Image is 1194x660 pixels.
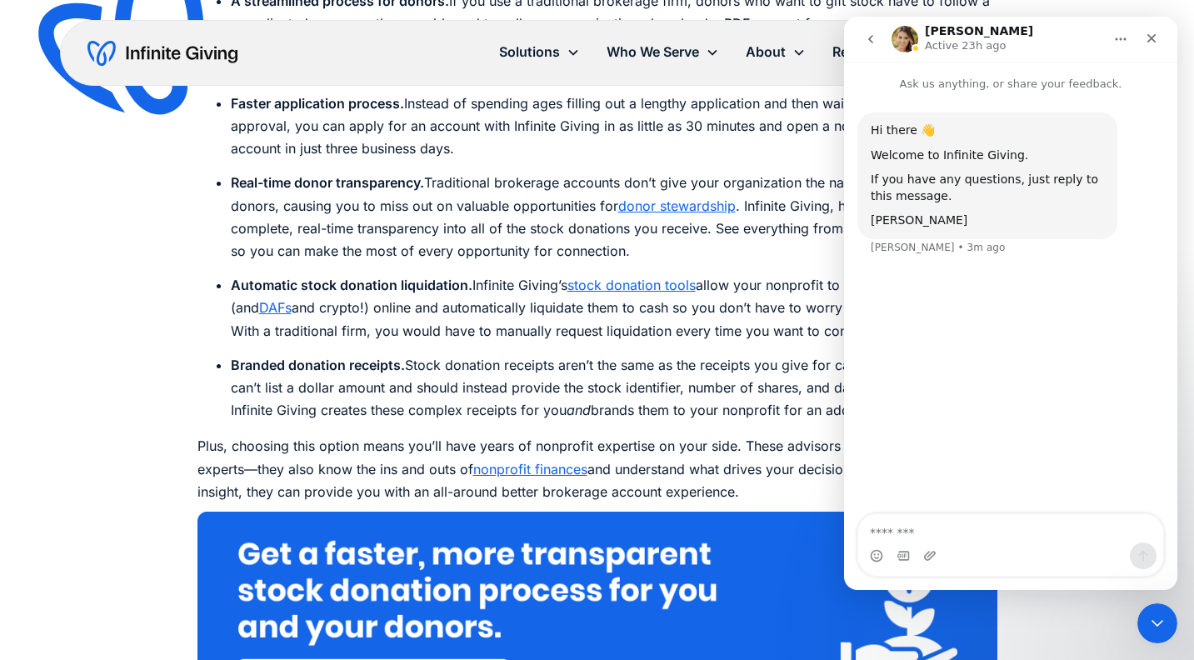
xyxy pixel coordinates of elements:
strong: Faster application process. [231,95,404,112]
li: Traditional brokerage accounts don’t give your organization the names of any stock donors, causin... [231,172,997,262]
div: Who We Serve [593,34,732,70]
a: nonprofit finances [473,461,587,477]
p: Plus, choosing this option means you’ll have years of nonprofit expertise on your side. These adv... [197,435,997,503]
a: DAFs [259,299,292,316]
em: and [567,402,591,418]
div: Solutions [499,41,560,63]
iframe: Intercom live chat [1137,603,1177,643]
div: About [746,41,786,63]
div: Resources [832,41,900,63]
strong: Branded donation receipts. [231,357,405,373]
div: Resources [819,34,933,70]
strong: Automatic stock donation liquidation. [231,277,472,293]
iframe: Intercom live chat [844,17,1177,590]
div: About [732,34,819,70]
a: home [87,40,237,67]
div: Who We Serve [607,41,699,63]
li: Instead of spending ages filling out a lengthy application and then waiting weeks for approval, y... [231,92,997,161]
a: stock donation tools [567,277,696,293]
li: Stock donation receipts aren’t the same as the receipts you give for cash contributions. You can’... [231,354,997,422]
li: Infinite Giving’s allow your nonprofit to accept stock gifts (and and crypto!) online and automat... [231,274,997,342]
div: Solutions [486,34,593,70]
a: donor stewardship [618,197,736,214]
strong: Real-time donor transparency. [231,174,424,191]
